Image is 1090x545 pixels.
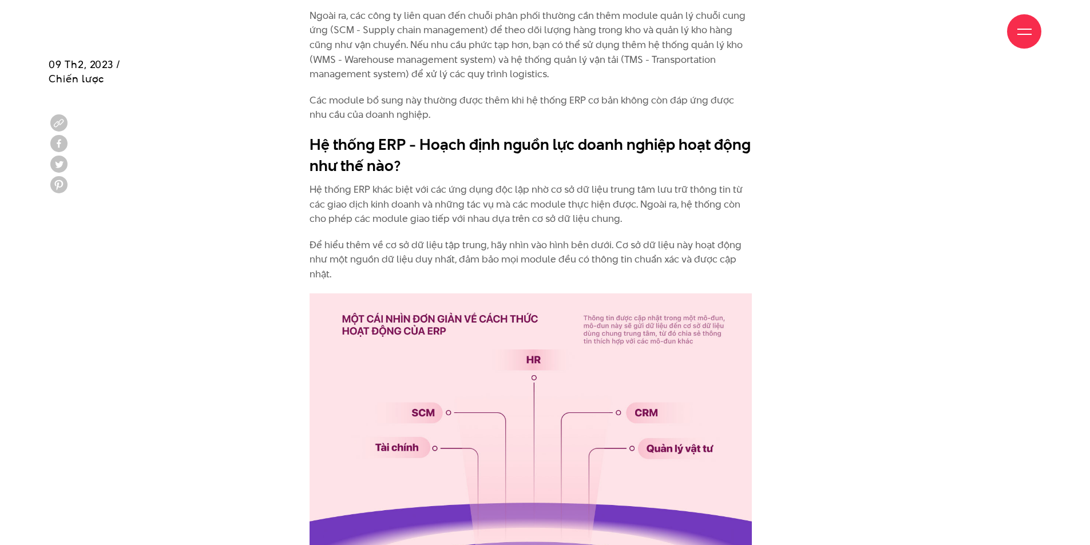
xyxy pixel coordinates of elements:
p: Để hiểu thêm về cơ sở dữ liệu tập trung, hãy nhìn vào hình bên dưới. Cơ sở dữ liệu này hoạt động ... [310,238,752,282]
span: 09 Th2, 2023 / Chiến lược [49,57,121,86]
p: Các module bổ sung này thường được thêm khi hệ thống ERP cơ bản không còn đáp ứng được nhu cầu củ... [310,93,752,122]
p: Hệ thống ERP khác biệt với các ứng dụng độc lập nhờ cơ sở dữ liệu trung tâm lưu trữ thông tin từ ... [310,182,752,226]
h2: Hệ thống ERP - Hoạch định nguồn lực doanh nghiệp hoạt động như thế nào? [310,134,752,177]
